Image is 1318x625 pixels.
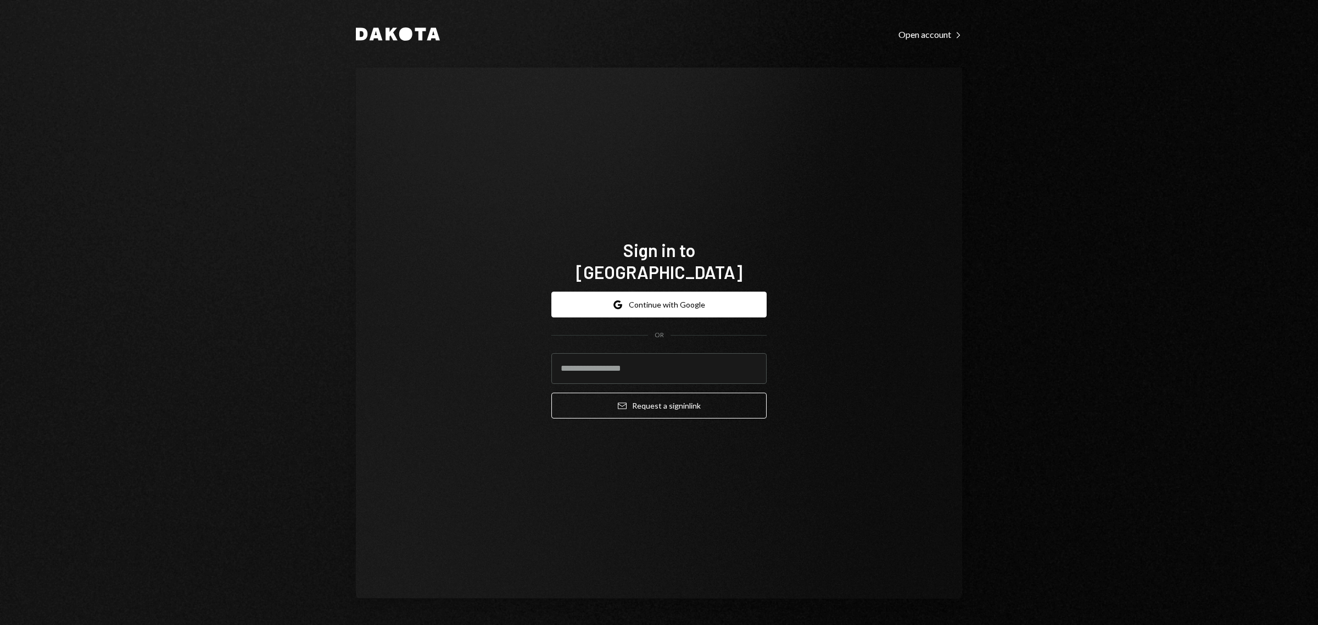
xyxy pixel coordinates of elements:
button: Request a signinlink [551,393,767,418]
div: Open account [898,29,962,40]
button: Continue with Google [551,292,767,317]
h1: Sign in to [GEOGRAPHIC_DATA] [551,239,767,283]
a: Open account [898,28,962,40]
div: OR [655,331,664,340]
